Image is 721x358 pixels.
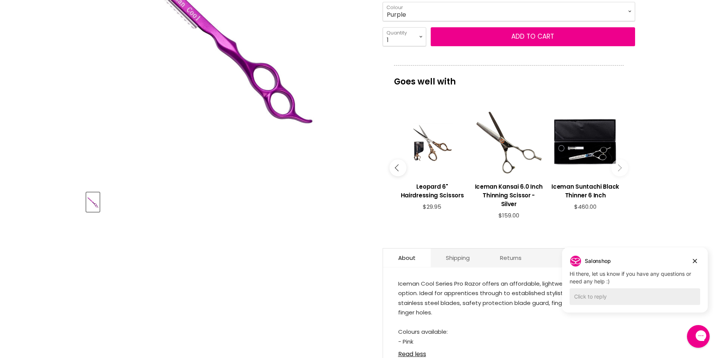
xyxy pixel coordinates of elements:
[474,177,543,212] a: View product:Iceman Kansai 6.0 Inch Thinning Scissor - Silver
[86,192,100,212] button: Iceman Cool Pro Razor
[474,182,543,208] h3: Iceman Kansai 6.0 Inch Thinning Scissor - Silver
[398,279,620,347] div: Iceman Cool Series Pro Razor offers an affordable, lightweight, well-balanced option. Ideal for a...
[87,193,99,211] img: Iceman Cool Pro Razor
[574,203,596,211] span: $460.00
[498,211,519,219] span: $159.00
[551,182,620,200] h3: Iceman Suntachi Black Thinner 6 Inch
[431,27,635,46] button: Add to cart
[383,249,431,267] a: About
[383,27,426,46] select: Quantity
[398,346,620,358] a: Read less
[431,249,485,267] a: Shipping
[398,177,467,203] a: View product:Leopard 6
[394,65,624,90] p: Goes well with
[683,322,713,350] iframe: Gorgias live chat messenger
[511,32,554,41] span: Add to cart
[423,203,441,211] span: $29.95
[551,177,620,203] a: View product:Iceman Suntachi Black Thinner 6 Inch
[556,246,713,324] iframe: Gorgias live chat campaigns
[485,249,537,267] a: Returns
[398,182,467,200] h3: Leopard 6" Hairdressing Scissors
[85,190,370,212] div: Product thumbnails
